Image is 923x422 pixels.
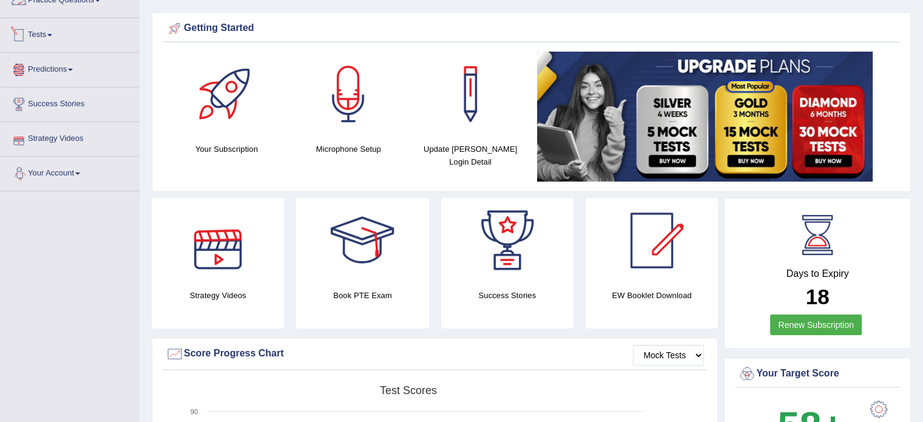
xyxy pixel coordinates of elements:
[586,289,718,302] h4: EW Booklet Download
[770,315,862,335] a: Renew Subscription
[806,285,830,308] b: 18
[380,384,437,396] tspan: Test scores
[441,289,573,302] h4: Success Stories
[294,143,404,155] h4: Microphone Setup
[416,143,526,168] h4: Update [PERSON_NAME] Login Detail
[1,53,139,83] a: Predictions
[166,345,704,363] div: Score Progress Chart
[1,18,139,49] a: Tests
[738,268,897,279] h4: Days to Expiry
[537,52,873,182] img: small5.jpg
[166,19,897,38] div: Getting Started
[152,289,284,302] h4: Strategy Videos
[191,408,198,415] text: 90
[1,122,139,152] a: Strategy Videos
[1,87,139,118] a: Success Stories
[1,157,139,187] a: Your Account
[738,365,897,383] div: Your Target Score
[296,289,428,302] h4: Book PTE Exam
[172,143,282,155] h4: Your Subscription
